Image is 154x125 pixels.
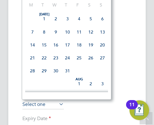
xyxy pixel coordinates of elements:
[62,52,73,64] span: 24
[85,13,97,25] span: 5
[97,39,108,51] span: 20
[62,26,73,38] span: 10
[85,52,97,64] span: 26
[85,26,97,38] span: 12
[95,2,107,8] span: S
[50,52,62,64] span: 23
[72,2,83,8] span: F
[38,65,50,77] span: 29
[50,65,62,77] span: 30
[83,2,95,8] span: S
[38,52,50,64] span: 22
[27,52,38,64] span: 21
[27,26,38,38] span: 7
[27,39,38,51] span: 14
[27,65,38,77] span: 28
[73,39,85,51] span: 18
[73,52,85,64] span: 25
[25,2,37,8] span: M
[50,26,62,38] span: 9
[62,65,73,77] span: 31
[38,39,50,51] span: 15
[48,2,60,8] span: W
[129,105,135,113] div: 11
[62,13,73,25] span: 3
[50,13,62,25] span: 2
[38,13,50,25] span: 1
[22,100,64,109] input: Select one
[22,115,132,122] label: Expiry Date
[60,2,72,8] span: T
[97,78,108,90] span: 3
[97,52,108,64] span: 27
[38,26,50,38] span: 8
[37,2,48,8] span: T
[85,78,97,90] span: 2
[129,100,149,120] button: Open Resource Center, 11 new notifications
[38,13,50,16] span: [DATE]
[50,39,62,51] span: 16
[73,13,85,25] span: 4
[73,78,85,81] span: Aug
[85,39,97,51] span: 19
[73,78,85,90] span: 1
[73,26,85,38] span: 11
[97,26,108,38] span: 13
[97,13,108,25] span: 6
[62,39,73,51] span: 17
